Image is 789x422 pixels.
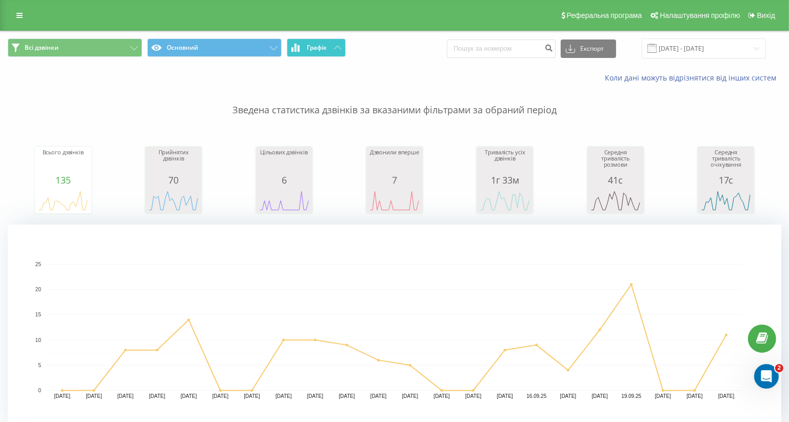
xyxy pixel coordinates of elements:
iframe: Intercom live chat [754,364,779,389]
text: [DATE] [591,394,608,399]
div: Прийнятих дзвінків [148,149,199,175]
span: Реферальна програма [567,11,642,19]
div: 70 [148,175,199,185]
svg: A chart. [590,185,641,216]
div: Середня тривалість очікування [700,149,752,175]
span: Всі дзвінки [25,44,58,52]
button: Графік [287,38,346,57]
text: 10 [35,337,42,343]
div: 1г 33м [479,175,530,185]
button: Експорт [561,39,616,58]
p: Зведена статистика дзвінків за вказаними фільтрами за обраний період [8,83,781,117]
div: 17с [700,175,752,185]
text: 20 [35,287,42,292]
div: 7 [369,175,420,185]
text: [DATE] [370,394,387,399]
span: Вихід [757,11,775,19]
div: 41с [590,175,641,185]
text: 16.09.25 [526,394,546,399]
span: Графік [307,44,327,51]
text: [DATE] [497,394,513,399]
text: 5 [38,363,41,368]
text: [DATE] [433,394,450,399]
div: 135 [37,175,89,185]
text: 25 [35,262,42,267]
button: Всі дзвінки [8,38,142,57]
text: [DATE] [212,394,229,399]
div: Середня тривалість розмови [590,149,641,175]
text: [DATE] [686,394,703,399]
text: [DATE] [181,394,197,399]
text: [DATE] [244,394,260,399]
span: 2 [775,364,783,372]
svg: A chart. [259,185,310,216]
text: [DATE] [402,394,419,399]
text: [DATE] [86,394,102,399]
text: 19.09.25 [621,394,641,399]
text: [DATE] [655,394,672,399]
text: [DATE] [307,394,324,399]
text: [DATE] [718,394,735,399]
text: [DATE] [465,394,482,399]
text: [DATE] [54,394,71,399]
svg: A chart. [369,185,420,216]
svg: A chart. [700,185,752,216]
button: Основний [147,38,282,57]
text: [DATE] [560,394,577,399]
div: Дзвонили вперше [369,149,420,175]
text: 15 [35,312,42,318]
text: [DATE] [117,394,134,399]
text: [DATE] [275,394,292,399]
span: Налаштування профілю [660,11,740,19]
div: Тривалість усіх дзвінків [479,149,530,175]
svg: A chart. [148,185,199,216]
div: Всього дзвінків [37,149,89,175]
text: 0 [38,388,41,393]
div: 6 [259,175,310,185]
a: Коли дані можуть відрізнятися вiд інших систем [605,73,781,83]
text: [DATE] [149,394,165,399]
text: [DATE] [339,394,355,399]
input: Пошук за номером [447,39,556,58]
svg: A chart. [479,185,530,216]
svg: A chart. [37,185,89,216]
div: Цільових дзвінків [259,149,310,175]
